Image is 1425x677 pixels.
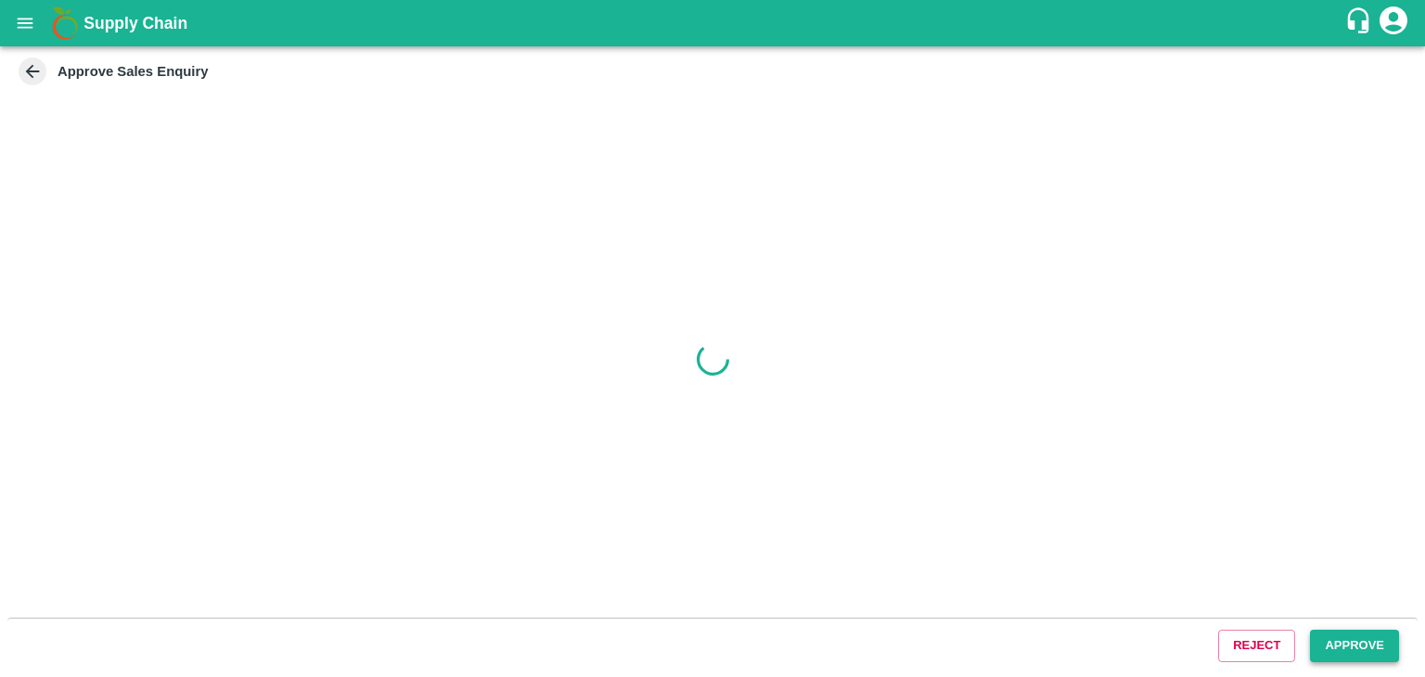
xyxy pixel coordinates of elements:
div: customer-support [1344,6,1377,40]
strong: Approve Sales Enquiry [58,64,209,79]
div: account of current user [1377,4,1410,43]
a: Supply Chain [83,10,1344,36]
button: open drawer [4,2,46,45]
b: Supply Chain [83,14,187,32]
img: logo [46,5,83,42]
button: Approve [1310,630,1399,662]
button: Reject [1218,630,1295,662]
